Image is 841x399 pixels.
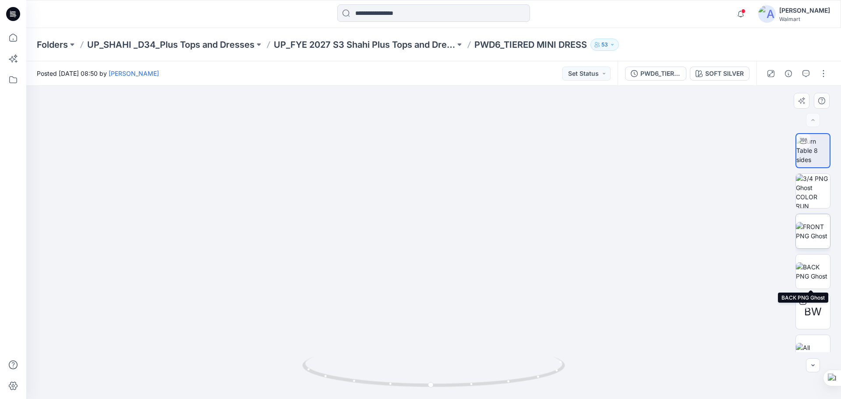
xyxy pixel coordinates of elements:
[758,5,776,23] img: avatar
[690,67,749,81] button: SOFT SILVER
[796,343,830,361] img: All colorways
[804,304,822,320] span: BW
[796,174,830,208] img: 3/4 PNG Ghost COLOR RUN
[779,16,830,22] div: Walmart
[474,39,587,51] p: PWD6_TIERED MINI DRESS
[640,69,681,78] div: PWD6_TIERED MINI DRESS([DATE])
[37,39,68,51] a: Folders
[796,137,830,164] img: Turn Table 8 sides
[601,40,608,49] p: 53
[705,69,744,78] div: SOFT SILVER
[109,70,159,77] a: [PERSON_NAME]
[796,222,830,240] img: FRONT PNG Ghost
[779,5,830,16] div: [PERSON_NAME]
[274,39,455,51] a: UP_FYE 2027 S3 Shahi Plus Tops and Dress
[781,67,795,81] button: Details
[87,39,254,51] a: UP_SHAHI _D34_Plus Tops and Dresses
[796,262,830,281] img: BACK PNG Ghost
[37,69,159,78] span: Posted [DATE] 08:50 by
[590,39,619,51] button: 53
[625,67,686,81] button: PWD6_TIERED MINI DRESS([DATE])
